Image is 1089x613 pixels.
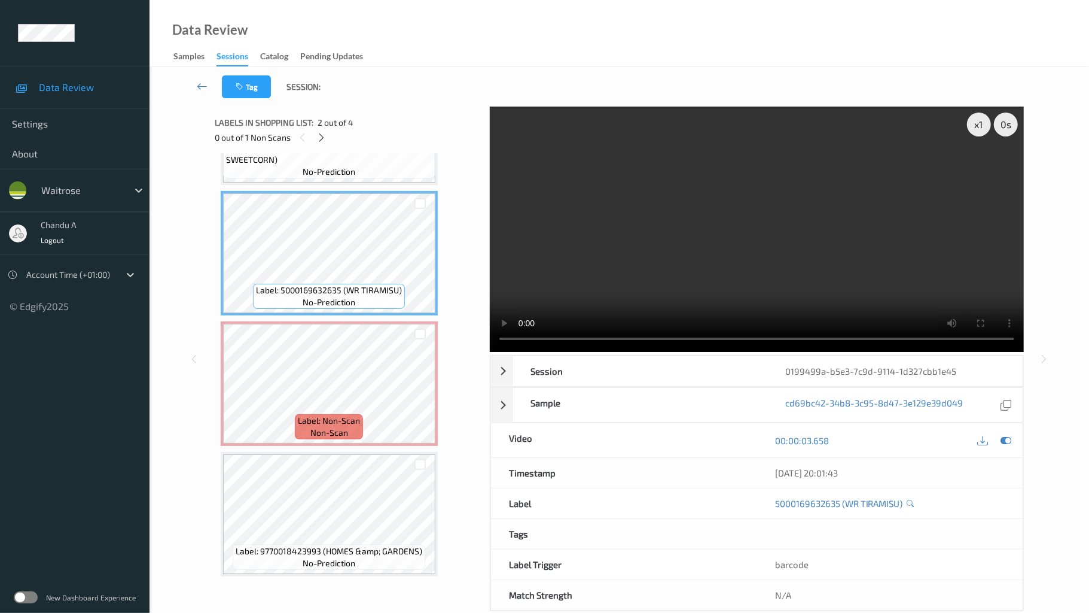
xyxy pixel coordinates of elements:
div: Sessions [216,50,248,66]
div: Timestamp [491,458,757,488]
div: Tags [491,519,757,549]
div: Samplecd69bc42-34b8-3c95-8d47-3e129e39d049 [490,387,1023,423]
div: Sample [513,388,768,422]
div: Label Trigger [491,550,757,579]
span: no-prediction [303,557,355,569]
a: 5000169632635 (WR TIRAMISU) [775,497,903,509]
div: Session0199499a-b5e3-7c9d-9114-1d327cbb1e45 [490,356,1023,387]
div: N/A [757,580,1023,610]
span: no-prediction [303,296,355,308]
div: Data Review [172,24,248,36]
div: x 1 [967,113,991,136]
div: Samples [173,50,205,65]
div: Catalog [260,50,288,65]
span: Label: 5000169062128 ([PERSON_NAME] SWEETCORN) [226,142,432,166]
span: Label: 9770018423993 (HOMES &amp; GARDENS) [236,545,422,557]
div: [DATE] 20:01:43 [775,467,1005,479]
span: Session: [286,81,321,93]
span: no-prediction [303,166,355,178]
a: Sessions [216,48,260,66]
div: Label [491,488,757,518]
a: Pending Updates [300,48,375,65]
div: Match Strength [491,580,757,610]
div: Video [491,423,757,457]
a: Catalog [260,48,300,65]
div: Session [513,356,768,386]
div: 0 s [994,113,1018,136]
div: barcode [757,550,1023,579]
span: Labels in shopping list: [215,117,313,129]
span: Label: 5000169632635 (WR TIRAMISU) [256,284,402,296]
button: Tag [222,75,271,98]
div: 0 out of 1 Non Scans [215,130,482,145]
div: 0199499a-b5e3-7c9d-9114-1d327cbb1e45 [768,356,1023,386]
a: Samples [173,48,216,65]
span: 2 out of 4 [318,117,353,129]
span: non-scan [310,427,348,439]
span: Label: Non-Scan [298,415,360,427]
div: Pending Updates [300,50,363,65]
a: 00:00:03.658 [775,435,829,447]
a: cd69bc42-34b8-3c95-8d47-3e129e39d049 [786,397,963,413]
